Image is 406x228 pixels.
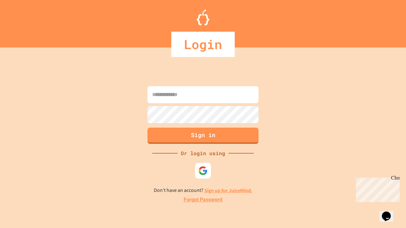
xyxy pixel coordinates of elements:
iframe: chat widget [353,175,400,202]
div: Login [171,32,235,57]
div: Chat with us now!Close [3,3,44,40]
button: Sign in [147,128,259,144]
iframe: chat widget [379,203,400,222]
img: Logo.svg [197,9,209,25]
a: Sign up for JuiceMind. [204,187,252,194]
p: Don't have an account? [154,187,252,194]
img: google-icon.svg [198,166,208,175]
div: Or login using [178,149,228,157]
a: Forgot Password [184,196,222,204]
